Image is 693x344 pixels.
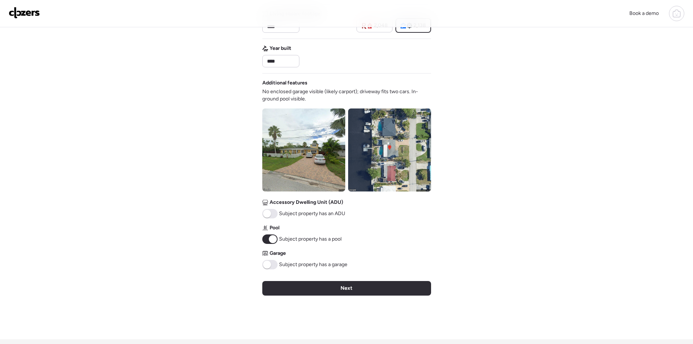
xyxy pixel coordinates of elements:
[279,261,347,268] span: Subject property has a garage
[270,45,291,52] span: Year built
[340,285,353,292] span: Next
[270,224,279,232] span: Pool
[629,10,659,16] span: Book a demo
[270,250,286,257] span: Garage
[279,210,345,217] span: Subject property has an ADU
[262,79,307,87] span: Additional features
[262,88,431,103] span: No enclosed garage visible (likely carport); driveway fits two cars. In-ground pool visible.
[9,7,40,19] img: Logo
[279,236,342,243] span: Subject property has a pool
[270,199,343,206] span: Accessory Dwelling Unit (ADU)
